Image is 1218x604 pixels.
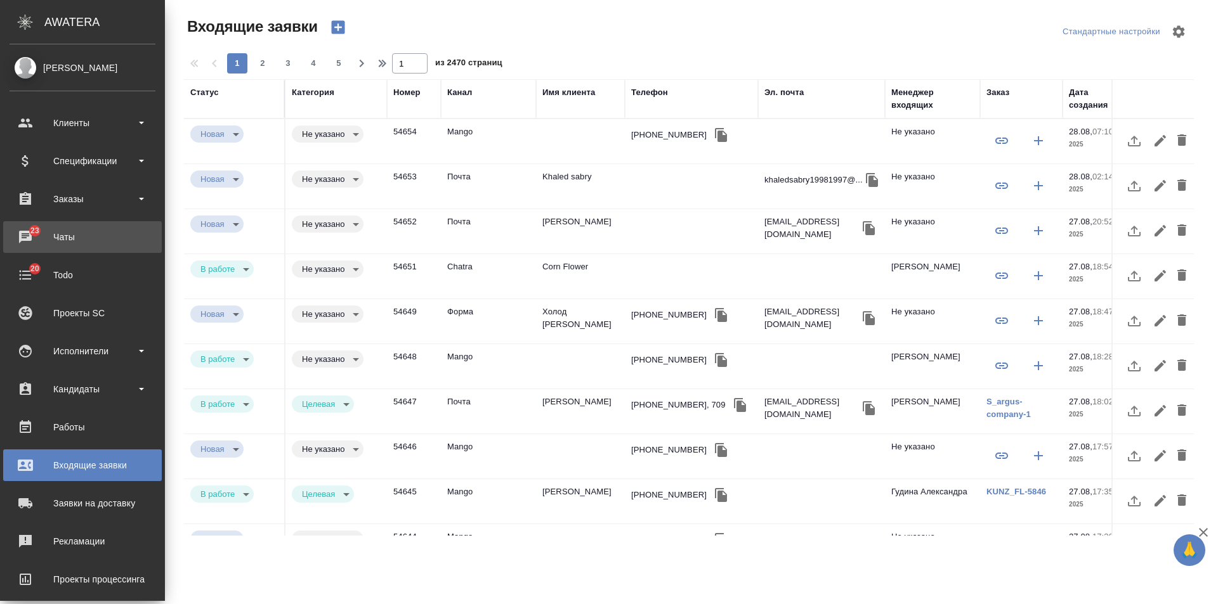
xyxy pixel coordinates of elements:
[712,440,731,459] button: Скопировать
[1023,530,1054,561] button: Создать заказ
[631,489,707,501] div: [PHONE_NUMBER]
[303,53,324,74] button: 4
[292,350,363,368] div: Новая
[885,344,980,389] td: [PERSON_NAME]
[1119,260,1149,291] button: Загрузить файл
[986,440,1017,471] button: Привязать к существующему заказу
[292,530,363,548] div: Новая
[885,164,980,209] td: Не указано
[1119,125,1149,156] button: Загрузить файл
[1171,305,1193,336] button: Удалить
[885,254,980,299] td: [PERSON_NAME]
[1174,534,1205,566] button: 🙏
[10,380,155,399] div: Кандидаты
[764,215,860,241] p: [EMAIL_ADDRESS][DOMAIN_NAME]
[197,309,228,319] button: Новая
[441,164,536,209] td: Почта
[3,449,162,481] a: Входящие заявки
[10,570,155,589] div: Проекты процессинга
[885,389,980,434] td: [PERSON_NAME]
[441,299,536,344] td: Форма
[298,534,348,544] button: Не указано
[197,264,239,274] button: В работе
[764,86,804,99] div: Эл. почта
[1069,138,1132,151] p: 2025
[1149,440,1171,471] button: Редактировать
[1069,307,1092,316] p: 27.08,
[3,487,162,519] a: Заявки на доставку
[1149,260,1171,291] button: Редактировать
[441,389,536,434] td: Почта
[292,485,354,503] div: Новая
[190,395,254,413] div: Новая
[44,10,165,35] div: AWATERA
[536,209,625,254] td: [PERSON_NAME]
[631,354,707,366] div: [PHONE_NUMBER]
[387,344,441,389] td: 54648
[292,260,363,278] div: Новая
[10,61,155,75] div: [PERSON_NAME]
[986,170,1017,201] button: Привязать к существующему заказу
[712,530,731,549] button: Скопировать
[190,260,254,278] div: Новая
[10,190,155,209] div: Заказы
[536,299,625,344] td: Холод [PERSON_NAME]
[292,215,363,233] div: Новая
[1023,305,1054,336] button: Создать заказ
[986,530,1017,561] button: Привязать к существующему заказу
[1119,350,1149,381] button: Загрузить файл
[329,57,349,70] span: 5
[986,260,1017,291] button: Привязать к существующему заказу
[1119,440,1149,471] button: Загрузить файл
[1069,127,1092,136] p: 28.08,
[10,304,155,323] div: Проекты SC
[885,524,980,569] td: Не указано
[10,113,155,132] div: Клиенты
[190,440,244,458] div: Новая
[197,444,228,454] button: Новая
[885,479,980,524] td: Гудина Александра
[184,16,318,37] span: Входящие заявки
[197,174,228,184] button: Новая
[298,489,339,499] button: Целевая
[197,354,239,364] button: В работе
[10,342,155,361] div: Исполнители
[1171,440,1193,471] button: Удалить
[986,125,1017,156] button: Привязать к существующему заказу
[986,305,1017,336] button: Привязать к существующему заказу
[631,86,668,99] div: Телефон
[292,170,363,188] div: Новая
[252,57,273,70] span: 2
[986,487,1046,496] a: KUNZ_FL-5846
[3,259,162,291] a: 20Todo
[1149,170,1171,201] button: Редактировать
[441,524,536,569] td: Mango
[387,434,441,479] td: 54646
[1069,228,1132,241] p: 2025
[1092,262,1113,271] p: 18:54
[1163,16,1194,47] span: Настроить таблицу
[1023,215,1054,246] button: Создать заказ
[1069,453,1132,466] p: 2025
[536,389,625,434] td: [PERSON_NAME]
[1171,215,1193,246] button: Удалить
[986,215,1017,246] button: Привязать к существующему заказу
[1069,487,1092,496] p: 27.08,
[10,228,155,247] div: Чаты
[298,309,348,319] button: Не указано
[3,525,162,557] a: Рекламации
[1092,172,1113,181] p: 02:14
[731,395,750,414] button: Скопировать
[292,305,363,323] div: Новая
[441,119,536,164] td: Mango
[1069,262,1092,271] p: 27.08,
[292,395,354,413] div: Новая
[1023,125,1054,156] button: Создать заказ
[1069,397,1092,406] p: 27.08,
[197,219,228,229] button: Новая
[860,219,879,238] button: Скопировать
[10,494,155,513] div: Заявки на доставку
[764,174,863,186] p: khaledsabry19981997@...
[1092,217,1113,226] p: 20:52
[631,399,726,411] div: [PHONE_NUMBER], 709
